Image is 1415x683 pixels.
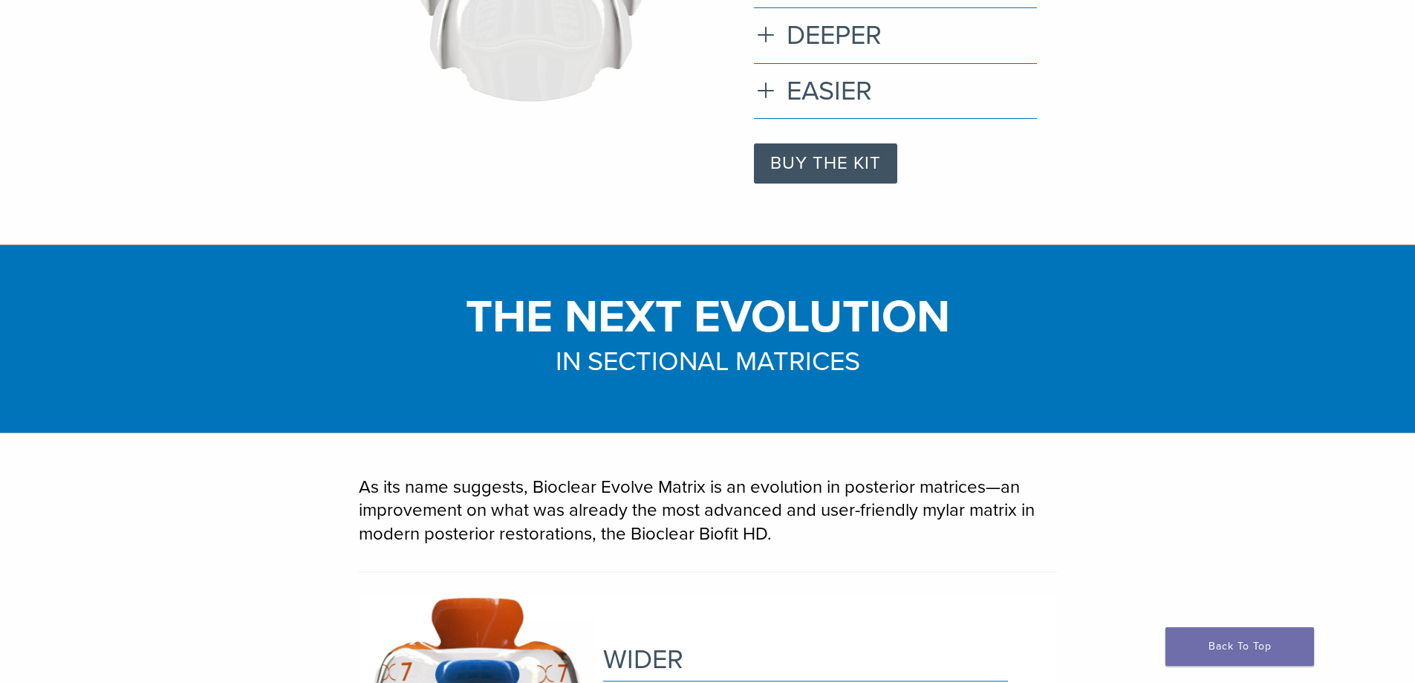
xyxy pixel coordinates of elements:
[173,300,1243,335] h1: THE NEXT EVOLUTION
[359,476,1057,546] p: As its name suggests, Bioclear Evolve Matrix is an evolution in posterior matrices—an improvement...
[603,647,1008,682] h2: WIDER
[754,143,897,184] a: BUY THE KIT
[1165,627,1314,666] a: Back To Top
[754,19,1037,51] h3: DEEPER
[173,344,1243,380] h3: IN SECTIONAL MATRICES
[754,75,1037,107] h3: EASIER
